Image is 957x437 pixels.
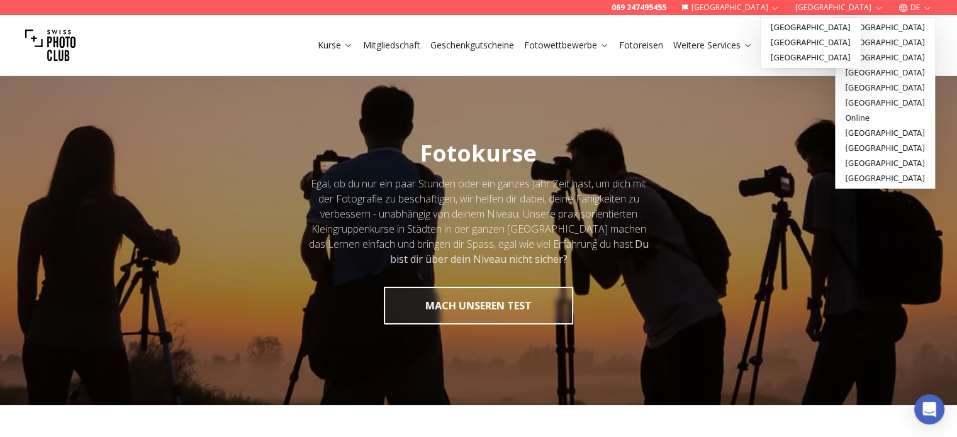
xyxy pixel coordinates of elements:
[837,80,932,96] a: [GEOGRAPHIC_DATA]
[524,39,609,52] a: Fotowettbewerbe
[425,36,519,54] button: Geschenkgutscheine
[837,171,932,186] a: [GEOGRAPHIC_DATA]
[837,156,932,171] a: [GEOGRAPHIC_DATA]
[612,3,666,13] a: 069 247495455
[763,35,858,50] a: [GEOGRAPHIC_DATA]
[837,96,932,111] a: [GEOGRAPHIC_DATA]
[430,39,514,52] a: Geschenkgutscheine
[837,126,932,141] a: [GEOGRAPHIC_DATA]
[837,65,932,80] a: [GEOGRAPHIC_DATA]
[519,36,614,54] button: Fotowettbewerbe
[384,287,573,324] button: MACH UNSEREN TEST
[318,39,353,52] a: Kurse
[308,176,650,267] div: Egal, ob du nur ein paar Stunden oder ein ganzes Jahr Zeit hast, um dich mit der Fotografie zu be...
[837,35,932,50] a: [GEOGRAPHIC_DATA]
[914,394,944,424] div: Open Intercom Messenger
[837,20,932,35] a: [GEOGRAPHIC_DATA]
[614,36,668,54] button: Fotoreisen
[420,138,537,169] span: Fotokurse
[763,50,858,65] a: [GEOGRAPHIC_DATA]
[837,111,932,126] a: Online
[619,39,663,52] a: Fotoreisen
[25,20,76,70] img: Swiss photo club
[313,36,358,54] button: Kurse
[363,39,420,52] a: Mitgliedschaft
[763,20,858,35] a: [GEOGRAPHIC_DATA]
[835,18,935,189] div: [GEOGRAPHIC_DATA]
[673,39,753,52] a: Weitere Services
[668,36,758,54] button: Weitere Services
[837,50,932,65] a: [GEOGRAPHIC_DATA]
[358,36,425,54] button: Mitgliedschaft
[761,18,861,68] div: [GEOGRAPHIC_DATA]
[758,36,816,54] button: Über uns
[837,141,932,156] a: [GEOGRAPHIC_DATA]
